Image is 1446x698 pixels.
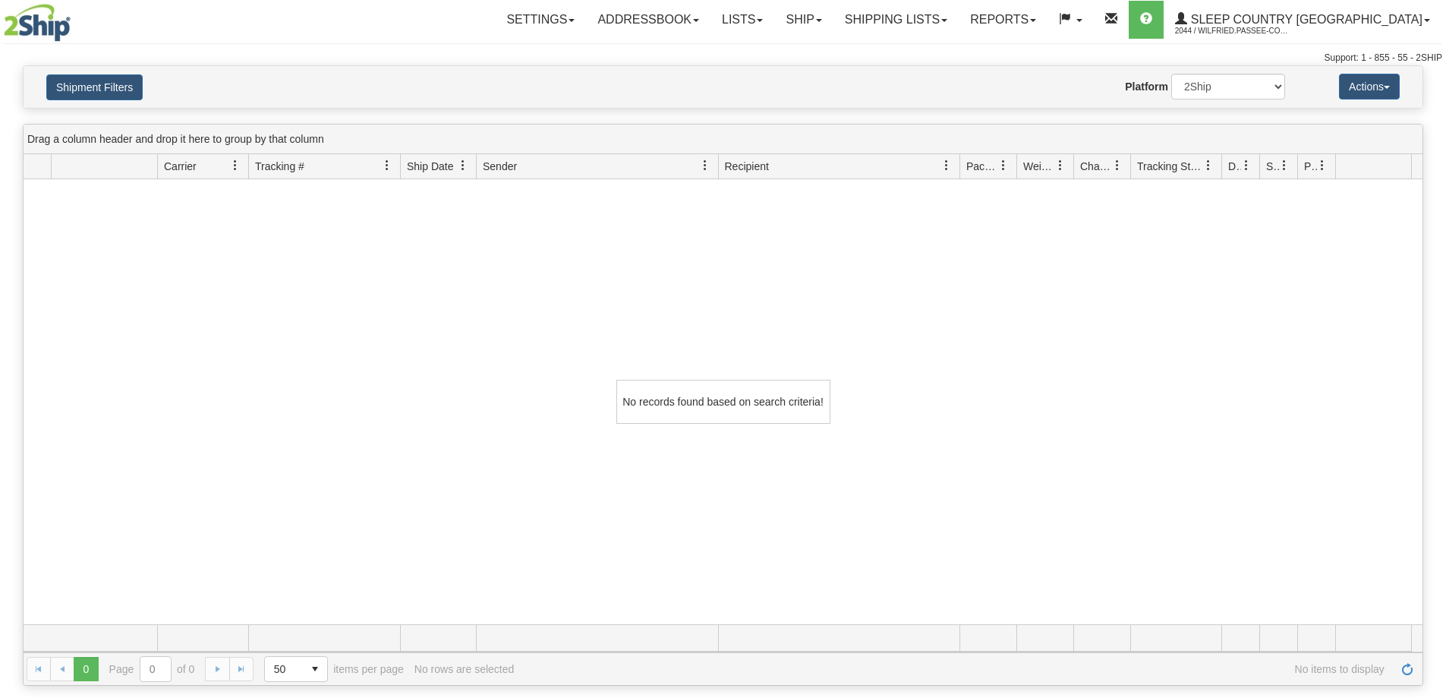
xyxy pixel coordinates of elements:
button: Shipment Filters [46,74,143,100]
span: Tracking # [255,159,304,174]
a: Delivery Status filter column settings [1233,153,1259,178]
label: Platform [1125,79,1168,94]
a: Tracking Status filter column settings [1196,153,1221,178]
a: Lists [710,1,774,39]
a: Carrier filter column settings [222,153,248,178]
a: Ship [774,1,833,39]
span: Delivery Status [1228,159,1241,174]
a: Weight filter column settings [1047,153,1073,178]
a: Reports [959,1,1047,39]
span: items per page [264,656,404,682]
span: Tracking Status [1137,159,1203,174]
span: Charge [1080,159,1112,174]
button: Actions [1339,74,1400,99]
a: Sleep Country [GEOGRAPHIC_DATA] 2044 / Wilfried.Passee-Coutrin [1164,1,1441,39]
div: Support: 1 - 855 - 55 - 2SHIP [4,52,1442,65]
span: 50 [274,662,294,677]
span: Packages [966,159,998,174]
span: Weight [1023,159,1055,174]
span: Shipment Issues [1266,159,1279,174]
a: Settings [495,1,586,39]
span: Sender [483,159,517,174]
img: logo2044.jpg [4,4,71,42]
span: Ship Date [407,159,453,174]
div: No records found based on search criteria! [616,380,830,424]
a: Addressbook [586,1,710,39]
span: 2044 / Wilfried.Passee-Coutrin [1175,24,1289,39]
span: select [303,657,327,681]
span: Carrier [164,159,197,174]
span: Recipient [725,159,769,174]
span: Pickup Status [1304,159,1317,174]
a: Tracking # filter column settings [374,153,400,178]
a: Charge filter column settings [1104,153,1130,178]
span: Sleep Country [GEOGRAPHIC_DATA] [1187,13,1422,26]
span: Page of 0 [109,656,195,682]
div: grid grouping header [24,125,1422,154]
div: No rows are selected [414,663,515,675]
a: Shipment Issues filter column settings [1271,153,1297,178]
iframe: chat widget [1411,271,1444,426]
span: Page 0 [74,657,98,681]
span: Page sizes drop down [264,656,328,682]
a: Refresh [1395,657,1419,681]
a: Sender filter column settings [692,153,718,178]
a: Packages filter column settings [991,153,1016,178]
a: Ship Date filter column settings [450,153,476,178]
a: Recipient filter column settings [934,153,959,178]
span: No items to display [525,663,1385,675]
a: Pickup Status filter column settings [1309,153,1335,178]
a: Shipping lists [833,1,959,39]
